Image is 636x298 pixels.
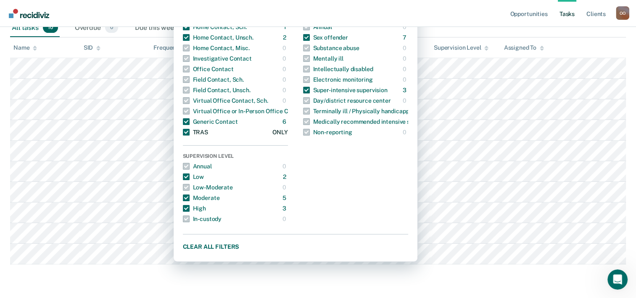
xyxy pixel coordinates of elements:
[283,170,288,184] div: 2
[303,62,373,76] div: Intellectually disabled
[84,44,101,51] div: SID
[303,94,391,107] div: Day/district resource center
[303,125,352,139] div: Non-reporting
[282,181,288,194] div: 0
[303,104,416,118] div: Terminally ill / Physically handicapped
[303,31,348,44] div: Sex offender
[282,41,288,55] div: 0
[403,73,408,86] div: 0
[153,44,182,51] div: Frequency
[282,191,288,205] div: 5
[616,6,629,20] button: Profile dropdown button
[183,31,253,44] div: Home Contact, Unsch.
[282,73,288,86] div: 0
[183,153,288,161] div: Supervision Level
[282,160,288,173] div: 0
[183,160,212,173] div: Annual
[43,22,58,33] span: 10
[10,19,60,37] div: All tasks10
[403,52,408,65] div: 0
[284,20,288,34] div: 1
[183,94,268,107] div: Virtual Office Contact, Sch.
[183,41,250,55] div: Home Contact, Misc.
[183,52,252,65] div: Investigative Contact
[183,20,247,34] div: Home Contact, Sch.
[403,41,408,55] div: 0
[183,241,408,252] button: Clear all filters
[616,6,629,20] div: O O
[403,20,408,34] div: 0
[183,83,251,97] div: Field Contact, Unsch.
[13,44,37,51] div: Name
[403,62,408,76] div: 0
[403,94,408,107] div: 0
[607,269,628,290] iframe: Intercom live chat
[105,22,118,33] span: 0
[183,73,244,86] div: Field Contact, Sch.
[283,31,288,44] div: 2
[9,9,49,18] img: Recidiviz
[282,62,288,76] div: 0
[303,73,373,86] div: Electronic monitoring
[282,202,288,215] div: 3
[183,104,306,118] div: Virtual Office or In-Person Office Contact
[303,52,343,65] div: Mentally ill
[183,191,220,205] div: Moderate
[403,31,408,44] div: 7
[282,115,288,128] div: 6
[282,83,288,97] div: 0
[73,19,120,37] div: Overdue0
[282,212,288,226] div: 0
[403,125,408,139] div: 0
[303,115,438,128] div: Medically recommended intensive supervision
[272,125,288,139] div: ONLY
[434,44,489,51] div: Supervision Level
[183,181,233,194] div: Low-Moderate
[504,44,544,51] div: Assigned To
[183,125,208,139] div: TRAS
[183,115,238,128] div: Generic Contact
[183,212,222,226] div: In-custody
[303,20,332,34] div: Annual
[133,19,197,37] div: Due this week0
[303,83,388,97] div: Super-intensive supervision
[282,52,288,65] div: 0
[183,62,234,76] div: Office Contact
[282,94,288,107] div: 0
[303,41,359,55] div: Substance abuse
[183,170,204,184] div: Low
[183,202,206,215] div: High
[403,83,408,97] div: 3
